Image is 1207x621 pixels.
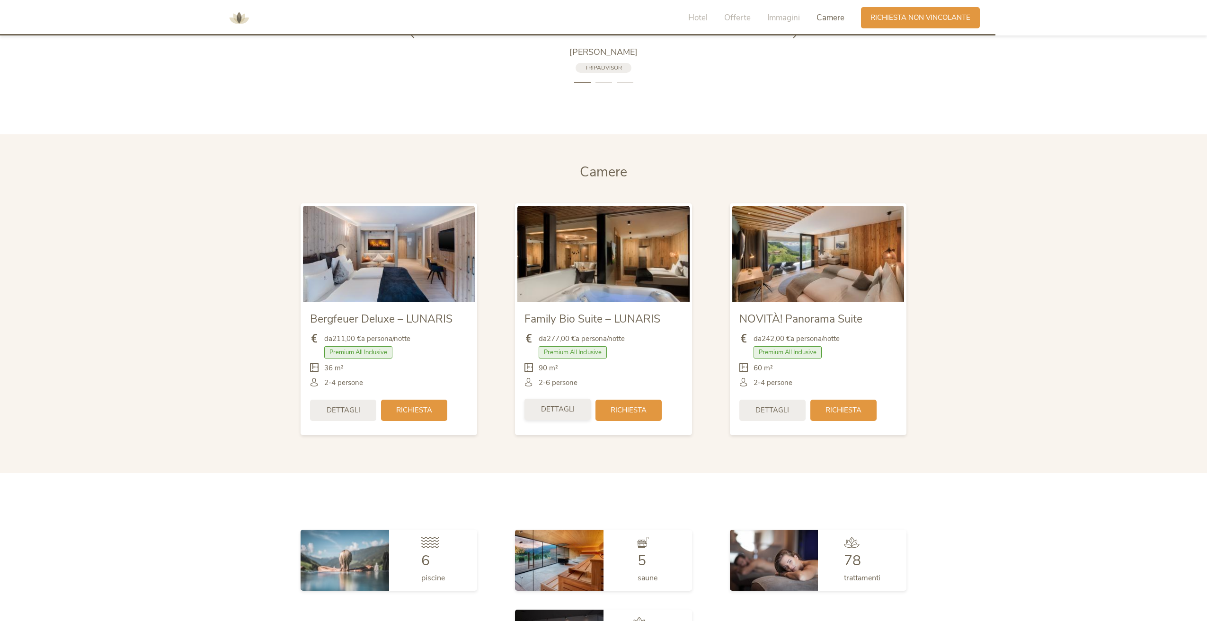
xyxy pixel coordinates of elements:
[539,346,607,359] span: Premium All Inclusive
[539,363,558,373] span: 90 m²
[517,206,689,302] img: Family Bio Suite – LUNARIS
[327,405,360,415] span: Dettagli
[870,13,970,23] span: Richiesta non vincolante
[688,12,708,23] span: Hotel
[225,14,253,21] a: AMONTI & LUNARIS Wellnessresort
[524,312,660,326] span: Family Bio Suite – LUNARIS
[754,334,840,344] span: da a persona/notte
[762,334,790,343] b: 242,00 €
[324,363,344,373] span: 36 m²
[638,551,646,570] span: 5
[539,334,625,344] span: da a persona/notte
[303,206,475,302] img: Bergfeuer Deluxe – LUNARIS
[569,46,638,58] span: [PERSON_NAME]
[324,378,363,388] span: 2-4 persone
[739,312,862,326] span: NOVITÀ! Panorama Suite
[816,12,844,23] span: Camere
[825,405,861,415] span: Richiesta
[324,346,392,359] span: Premium All Inclusive
[767,12,800,23] span: Immagini
[541,404,575,414] span: Dettagli
[396,405,432,415] span: Richiesta
[539,378,577,388] span: 2-6 persone
[547,334,576,343] b: 277,00 €
[611,405,647,415] span: Richiesta
[421,551,430,570] span: 6
[585,64,622,71] span: Tripadvisor
[310,312,453,326] span: Bergfeuer Deluxe – LUNARIS
[225,4,253,32] img: AMONTI & LUNARIS Wellnessresort
[724,12,751,23] span: Offerte
[332,334,361,343] b: 211,00 €
[754,378,792,388] span: 2-4 persone
[754,363,773,373] span: 60 m²
[324,334,410,344] span: da a persona/notte
[421,573,445,583] span: piscine
[485,46,722,58] a: [PERSON_NAME]
[638,573,657,583] span: saune
[844,551,861,570] span: 78
[576,63,631,73] a: Tripadvisor
[580,163,627,181] span: Camere
[755,405,789,415] span: Dettagli
[732,206,904,302] img: NOVITÀ! Panorama Suite
[754,346,822,359] span: Premium All Inclusive
[844,573,880,583] span: trattamenti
